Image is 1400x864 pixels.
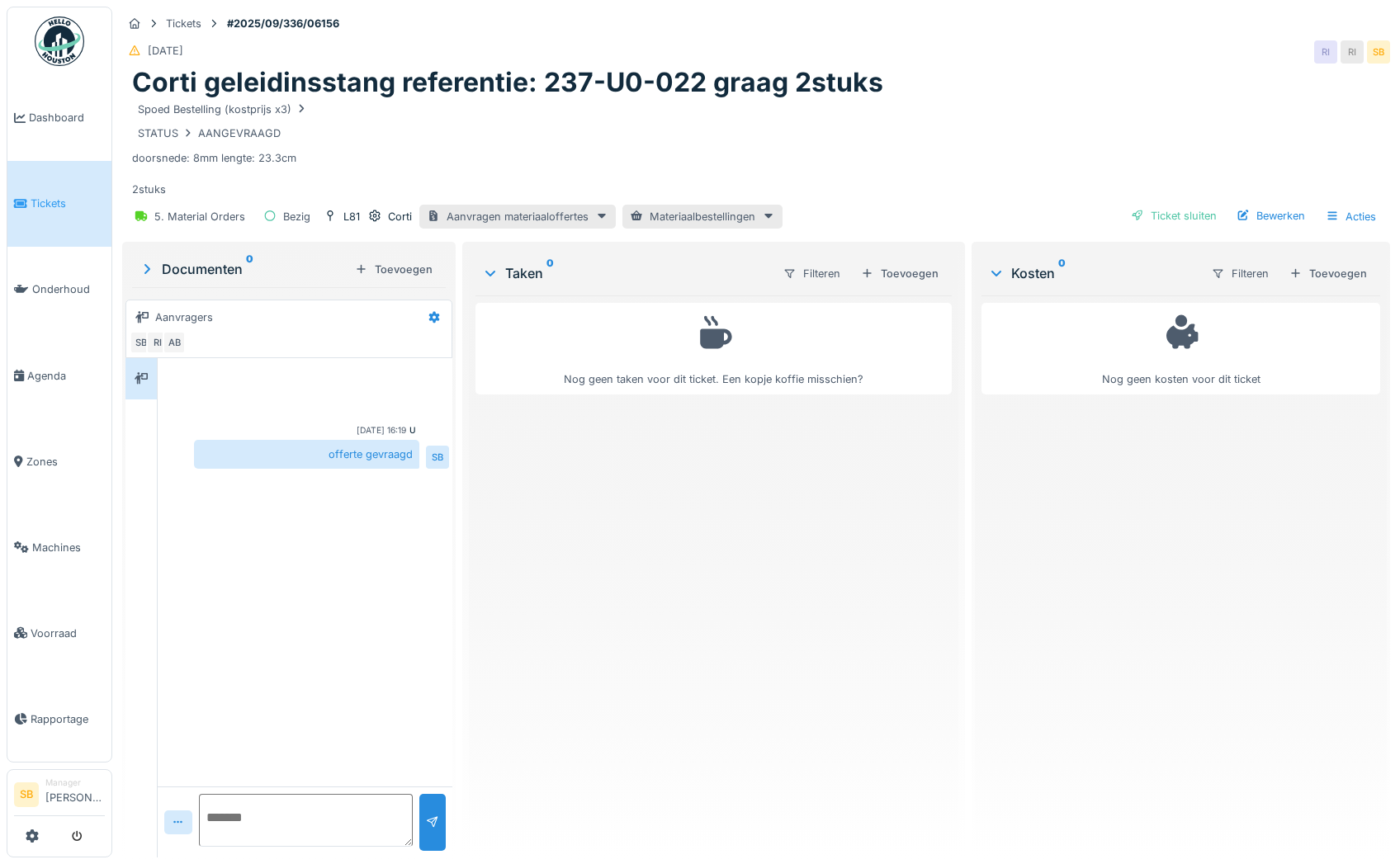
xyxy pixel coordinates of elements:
[166,16,201,31] div: Tickets
[7,75,111,161] a: Dashboard
[155,309,213,325] div: Aanvragers
[1283,262,1374,285] div: Toevoegen
[7,418,111,504] a: Zones
[1314,40,1337,64] div: RI
[7,247,111,333] a: Onderhoud
[419,205,616,229] div: Aanvragen materiaaloffertes
[1318,205,1383,229] div: Acties
[348,258,439,281] div: Toevoegen
[7,676,111,762] a: Rapportage
[138,102,308,117] div: Spoed Bestelling (kostprijs x3)
[283,209,310,224] div: Bezig
[194,440,419,469] div: offerte gevraagd
[343,209,360,224] div: L81
[1058,263,1066,283] sup: 0
[45,777,105,789] div: Manager
[31,626,105,641] span: Voorraad
[992,310,1369,387] div: Nog geen kosten voor dit ticket
[7,504,111,590] a: Machines
[148,43,183,59] div: [DATE]
[1124,205,1223,227] div: Ticket sluiten
[220,16,346,31] strong: #2025/09/336/06156
[32,540,105,555] span: Machines
[776,262,848,286] div: Filteren
[35,17,84,66] img: Badge_color-CXgf-gQk.svg
[29,110,105,125] span: Dashboard
[163,331,186,354] div: AB
[132,99,1380,198] div: doorsnede: 8mm lengte: 23.3cm 2stuks
[246,259,253,279] sup: 0
[132,67,883,98] h1: Corti geleidinsstang referentie: 237-U0-022 graag 2stuks
[357,424,406,437] div: [DATE] 16:19
[482,263,770,283] div: Taken
[388,209,412,224] div: Corti
[1230,205,1312,227] div: Bewerken
[27,368,105,384] span: Agenda
[146,331,169,354] div: RI
[14,782,39,807] li: SB
[426,446,449,469] div: SB
[7,161,111,247] a: Tickets
[154,209,245,224] div: 5. Material Orders
[14,777,105,816] a: SB Manager[PERSON_NAME]
[622,205,783,229] div: Materiaalbestellingen
[1204,262,1276,286] div: Filteren
[31,196,105,211] span: Tickets
[7,590,111,676] a: Voorraad
[31,711,105,727] span: Rapportage
[486,310,942,387] div: Nog geen taken voor dit ticket. Een kopje koffie misschien?
[32,281,105,297] span: Onderhoud
[1367,40,1390,64] div: SB
[138,125,281,141] div: STATUS AANGEVRAAGD
[139,259,348,279] div: Documenten
[130,331,153,354] div: SB
[409,424,416,437] div: U
[1341,40,1364,64] div: RI
[546,263,554,283] sup: 0
[7,333,111,418] a: Agenda
[45,777,105,812] li: [PERSON_NAME]
[26,454,105,470] span: Zones
[988,263,1198,283] div: Kosten
[854,262,945,285] div: Toevoegen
